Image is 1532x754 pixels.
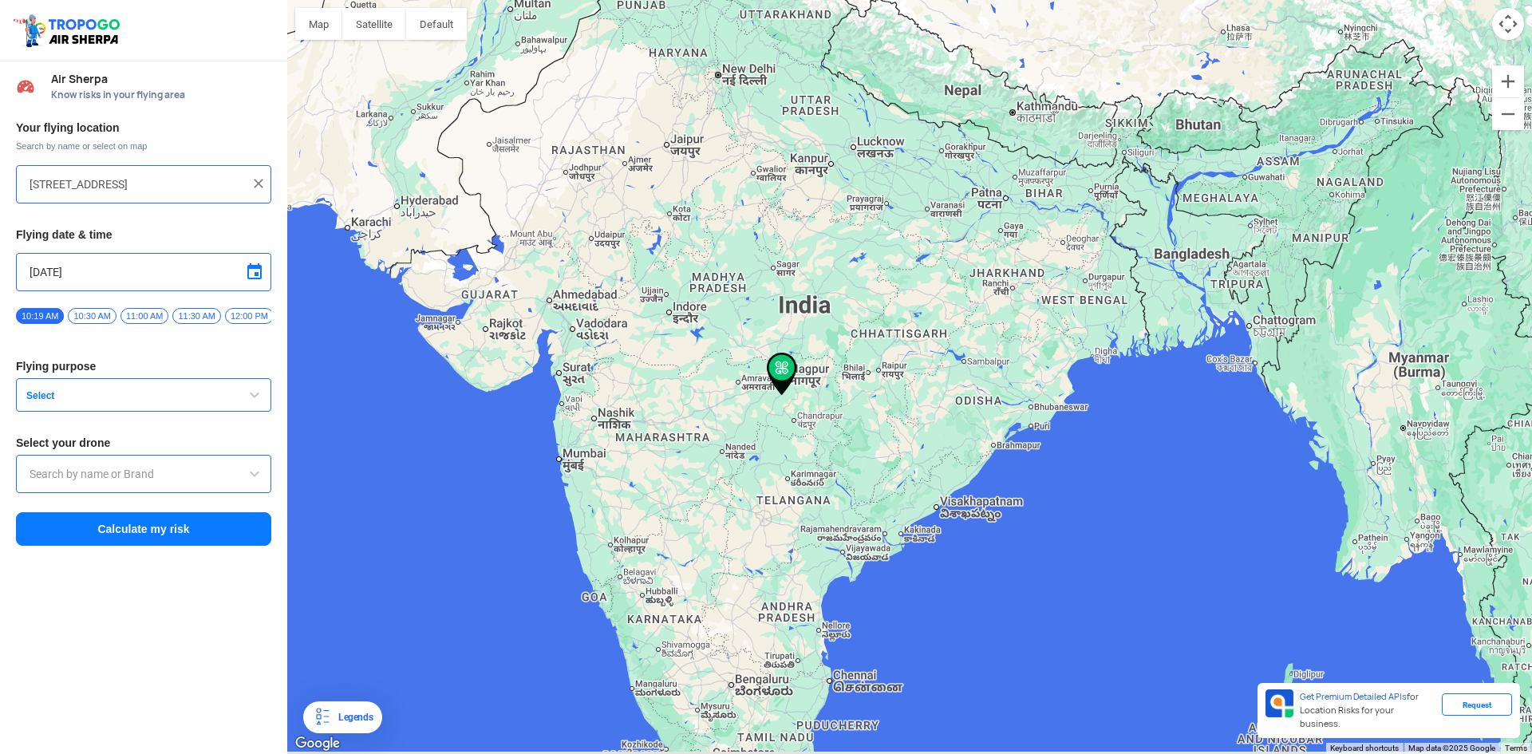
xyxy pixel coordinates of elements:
img: Premium APIs [1265,689,1293,717]
input: Search your flying location [30,175,246,194]
img: ic_close.png [251,176,267,191]
a: Terms [1505,744,1527,752]
span: 11:00 AM [120,308,168,324]
span: Air Sherpa [51,73,271,85]
span: Search by name or select on map [16,140,271,152]
div: for Location Risks for your business. [1293,689,1442,732]
span: 12:00 PM [225,308,274,324]
span: Know risks in your flying area [51,89,271,101]
img: ic_tgdronemaps.svg [12,12,125,49]
img: Legends [313,708,332,727]
span: Map data ©2025 Google [1408,744,1495,752]
img: Risk Scores [16,77,35,96]
a: Open this area in Google Maps (opens a new window) [291,733,344,754]
button: Calculate my risk [16,512,271,546]
span: Get Premium Detailed APIs [1300,691,1407,702]
h3: Your flying location [16,122,271,133]
button: Keyboard shortcuts [1330,743,1399,754]
button: Map camera controls [1492,8,1524,40]
button: Zoom in [1492,65,1524,97]
div: Request [1442,693,1512,716]
span: 11:30 AM [172,308,220,324]
button: Show satellite imagery [342,8,406,40]
button: Zoom out [1492,98,1524,130]
input: Select Date [30,263,258,282]
div: Legends [332,708,373,727]
button: Select [16,378,271,412]
h3: Flying purpose [16,361,271,372]
span: 10:19 AM [16,308,64,324]
button: Show street map [295,8,342,40]
input: Search by name or Brand [30,464,258,484]
span: Select [20,389,219,402]
h3: Select your drone [16,437,271,448]
img: Google [291,733,344,754]
span: 10:30 AM [68,308,116,324]
h3: Flying date & time [16,229,271,240]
